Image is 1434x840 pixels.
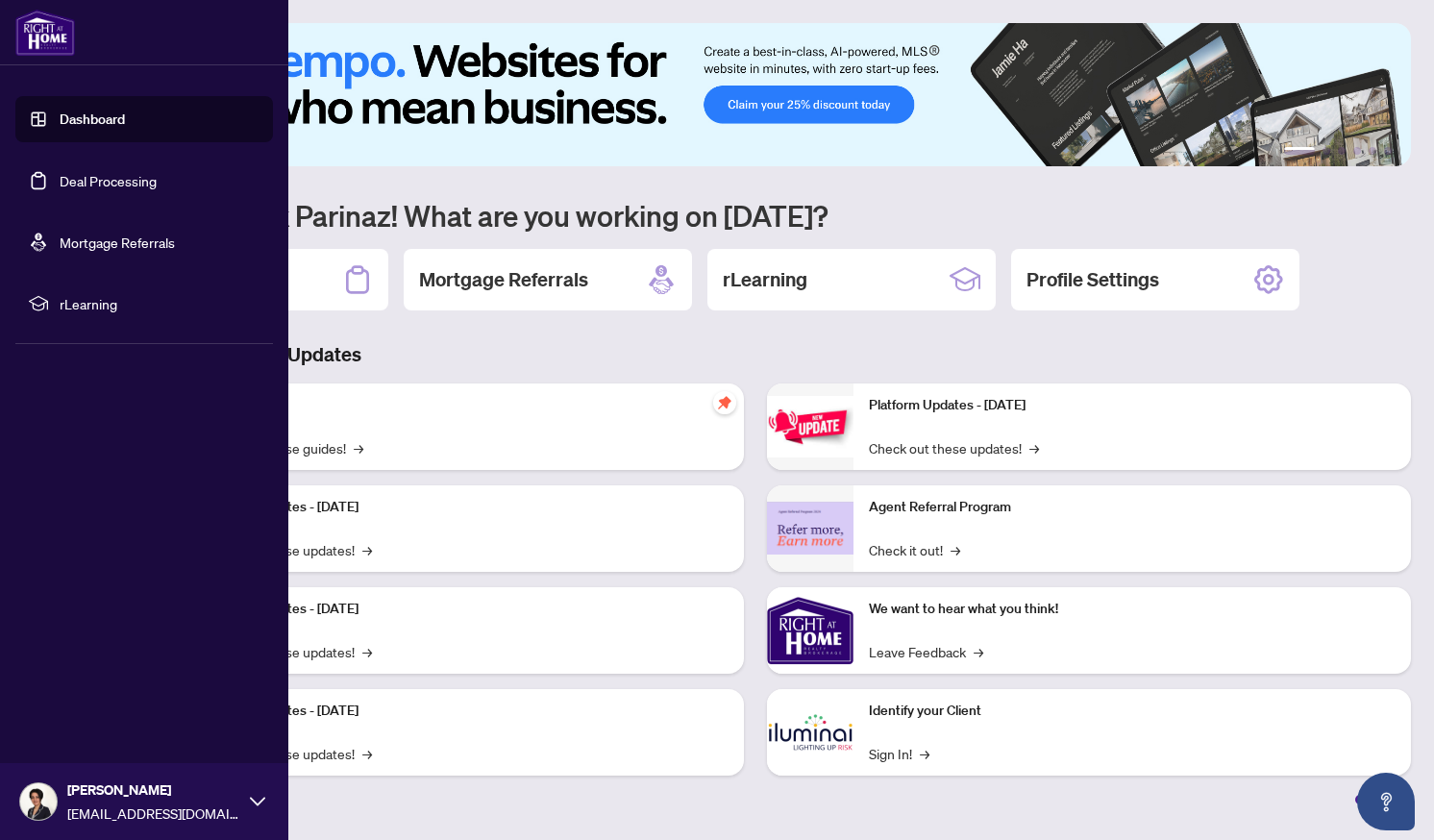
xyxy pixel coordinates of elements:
[767,689,853,776] img: Identify your Client
[1357,773,1415,830] button: Open asap
[362,539,372,560] span: →
[202,395,729,416] p: Self-Help
[67,803,240,824] span: [EMAIL_ADDRESS][DOMAIN_NAME]
[869,599,1396,620] p: We want to hear what you think!
[974,641,983,662] span: →
[15,10,75,56] img: logo
[419,266,588,293] h2: Mortgage Referrals
[202,599,729,620] p: Platform Updates - [DATE]
[100,341,1411,368] h3: Brokerage & Industry Updates
[1323,147,1330,155] button: 2
[60,234,175,251] a: Mortgage Referrals
[362,743,372,764] span: →
[1026,266,1159,293] h2: Profile Settings
[1338,147,1346,155] button: 3
[1029,437,1039,458] span: →
[869,497,1396,518] p: Agent Referral Program
[713,391,736,414] span: pushpin
[60,172,157,189] a: Deal Processing
[1284,147,1315,155] button: 1
[1353,147,1361,155] button: 4
[202,497,729,518] p: Platform Updates - [DATE]
[100,23,1411,166] img: Slide 0
[869,743,929,764] a: Sign In!→
[1369,147,1376,155] button: 5
[362,641,372,662] span: →
[723,266,807,293] h2: rLearning
[100,197,1411,234] h1: Welcome back Parinaz! What are you working on [DATE]?
[869,437,1039,458] a: Check out these updates!→
[767,502,853,555] img: Agent Referral Program
[20,783,57,820] img: Profile Icon
[920,743,929,764] span: →
[60,111,125,128] a: Dashboard
[869,701,1396,722] p: Identify your Client
[767,396,853,457] img: Platform Updates - June 23, 2025
[869,539,960,560] a: Check it out!→
[67,779,240,801] span: [PERSON_NAME]
[202,701,729,722] p: Platform Updates - [DATE]
[60,293,260,314] span: rLearning
[951,539,960,560] span: →
[1384,147,1392,155] button: 6
[767,587,853,674] img: We want to hear what you think!
[354,437,363,458] span: →
[869,641,983,662] a: Leave Feedback→
[869,395,1396,416] p: Platform Updates - [DATE]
